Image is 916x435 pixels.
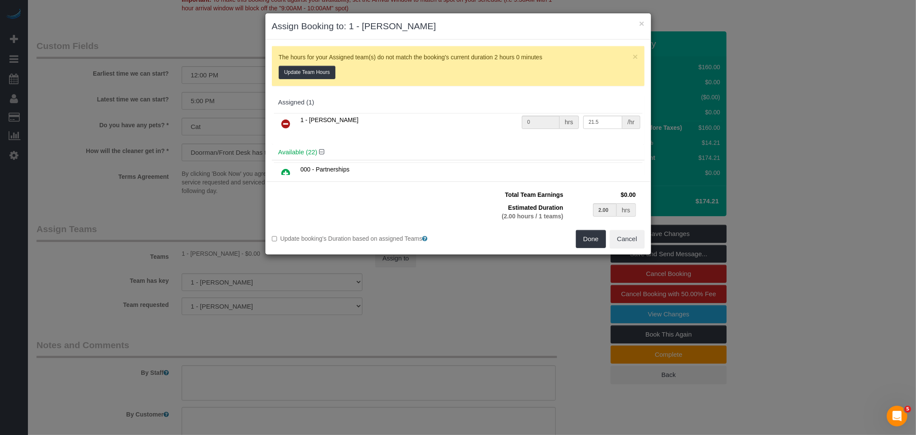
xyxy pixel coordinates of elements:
iframe: Intercom live chat [887,406,907,426]
button: Update Team Hours [279,66,336,79]
div: (2.00 hours / 1 teams) [467,212,563,221]
h3: Assign Booking to: 1 - [PERSON_NAME] [272,20,645,33]
span: 1 - [PERSON_NAME] [301,116,359,123]
label: Update booking's Duration based on assigned Teams [272,234,452,243]
span: Estimated Duration [508,204,563,211]
button: Close [633,52,638,61]
div: hrs [617,203,636,217]
div: /hr [622,116,640,129]
td: Total Team Earnings [465,188,566,201]
button: Done [576,230,606,248]
div: Assigned (1) [278,99,638,106]
h4: Available (22) [278,149,638,156]
span: × [633,52,638,61]
span: 000 - Partnerships [301,166,350,173]
div: hrs [560,116,578,129]
span: 5 [904,406,911,413]
input: Update booking's Duration based on assigned Teams [272,236,277,242]
td: $0.00 [566,188,638,201]
p: The hours for your Assigned team(s) do not match the booking's current duration 2 hours 0 minutes [279,53,629,79]
button: × [639,19,644,28]
button: Cancel [610,230,645,248]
